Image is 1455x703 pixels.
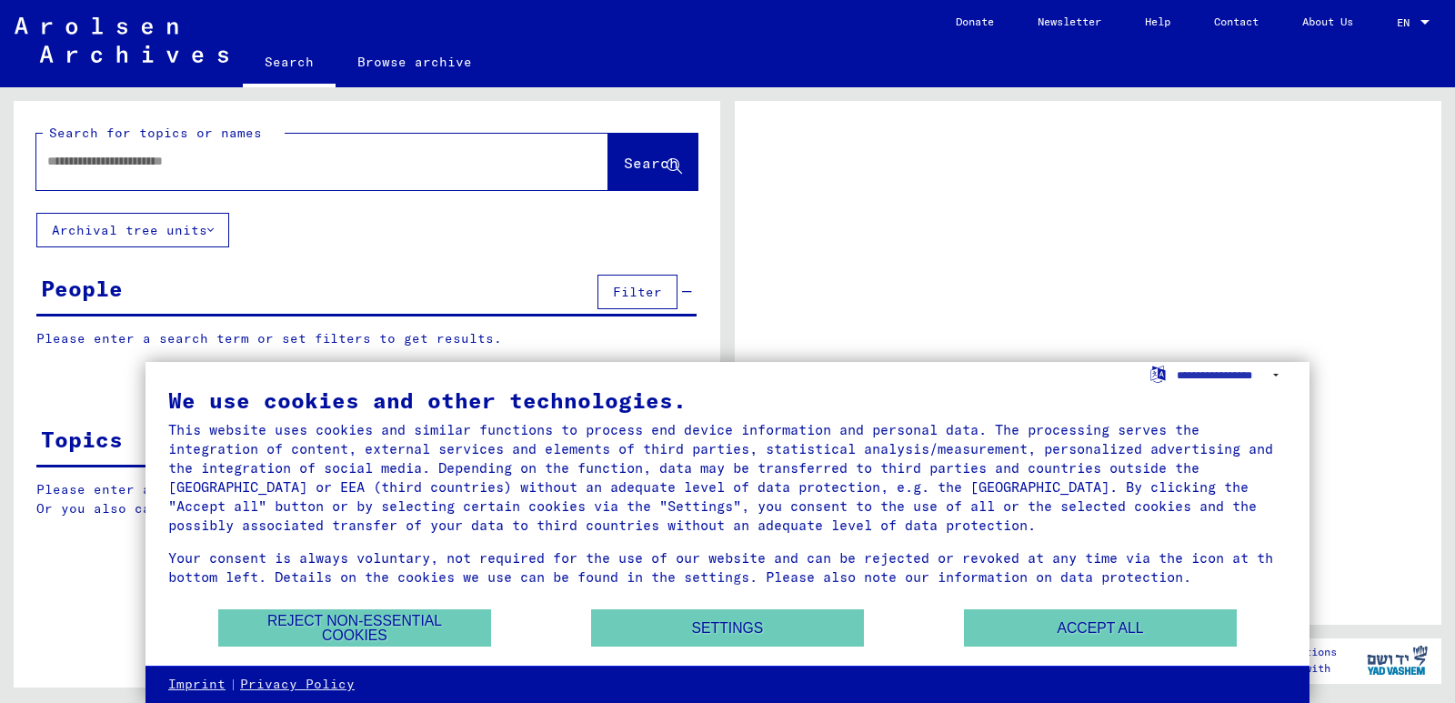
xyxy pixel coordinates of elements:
[597,275,677,309] button: Filter
[36,213,229,247] button: Archival tree units
[608,134,697,190] button: Search
[168,548,1287,587] div: Your consent is always voluntary, not required for the use of our website and can be rejected or ...
[49,125,262,141] mat-label: Search for topics or names
[41,272,123,305] div: People
[41,423,123,456] div: Topics
[36,480,697,518] p: Please enter a search term or set filters to get results. Or you also can browse the manually.
[168,420,1287,535] div: This website uses cookies and similar functions to process end device information and personal da...
[15,17,228,63] img: Arolsen_neg.svg
[336,40,494,84] a: Browse archive
[1397,16,1417,29] span: EN
[218,609,491,647] button: Reject non-essential cookies
[624,154,678,172] span: Search
[240,676,355,694] a: Privacy Policy
[36,329,697,348] p: Please enter a search term or set filters to get results.
[168,676,226,694] a: Imprint
[591,609,864,647] button: Settings
[168,389,1287,411] div: We use cookies and other technologies.
[1363,638,1431,683] img: yv_logo.png
[613,284,662,300] span: Filter
[243,40,336,87] a: Search
[964,609,1237,647] button: Accept all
